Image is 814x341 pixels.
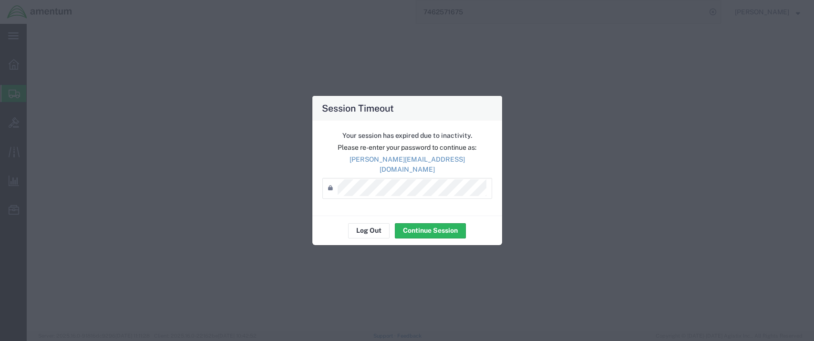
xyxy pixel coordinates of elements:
[322,101,394,115] h4: Session Timeout
[322,143,492,153] p: Please re-enter your password to continue as:
[395,223,466,238] button: Continue Session
[322,131,492,141] p: Your session has expired due to inactivity.
[348,223,390,238] button: Log Out
[322,155,492,175] p: [PERSON_NAME][EMAIL_ADDRESS][DOMAIN_NAME]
